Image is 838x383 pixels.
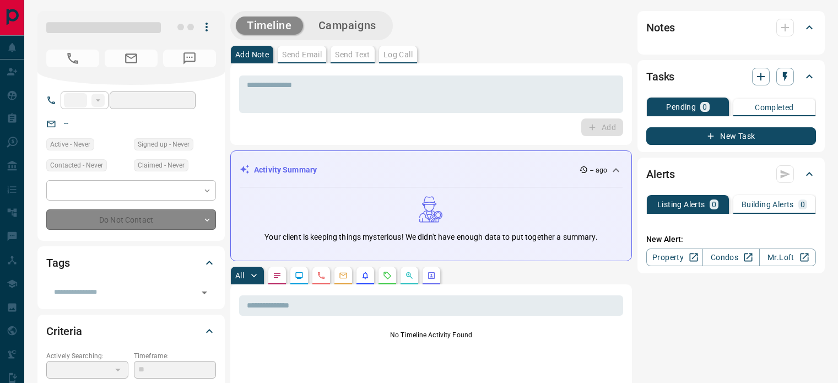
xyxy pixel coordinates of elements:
[405,271,414,280] svg: Opportunities
[46,250,216,276] div: Tags
[264,231,597,243] p: Your client is keeping things mysterious! We didn't have enough data to put together a summary.
[317,271,326,280] svg: Calls
[759,249,816,266] a: Mr.Loft
[235,51,269,58] p: Add Note
[801,201,805,208] p: 0
[590,165,607,175] p: -- ago
[361,271,370,280] svg: Listing Alerts
[646,68,674,85] h2: Tasks
[339,271,348,280] svg: Emails
[646,234,816,245] p: New Alert:
[254,164,317,176] p: Activity Summary
[646,63,816,90] div: Tasks
[138,160,185,171] span: Claimed - Never
[702,103,707,111] p: 0
[236,17,303,35] button: Timeline
[273,271,282,280] svg: Notes
[235,272,244,279] p: All
[163,50,216,67] span: No Number
[657,201,705,208] p: Listing Alerts
[197,285,212,300] button: Open
[755,104,794,111] p: Completed
[646,249,703,266] a: Property
[46,50,99,67] span: No Number
[427,271,436,280] svg: Agent Actions
[138,139,190,150] span: Signed up - Never
[646,19,675,36] h2: Notes
[64,119,68,128] a: --
[383,271,392,280] svg: Requests
[702,249,759,266] a: Condos
[46,322,82,340] h2: Criteria
[105,50,158,67] span: No Email
[646,161,816,187] div: Alerts
[307,17,387,35] button: Campaigns
[712,201,716,208] p: 0
[646,14,816,41] div: Notes
[46,318,216,344] div: Criteria
[239,330,623,340] p: No Timeline Activity Found
[50,139,90,150] span: Active - Never
[240,160,623,180] div: Activity Summary-- ago
[646,165,675,183] h2: Alerts
[295,271,304,280] svg: Lead Browsing Activity
[134,351,216,361] p: Timeframe:
[646,127,816,145] button: New Task
[46,254,69,272] h2: Tags
[666,103,696,111] p: Pending
[50,160,103,171] span: Contacted - Never
[46,351,128,361] p: Actively Searching:
[742,201,794,208] p: Building Alerts
[46,209,216,230] div: Do Not Contact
